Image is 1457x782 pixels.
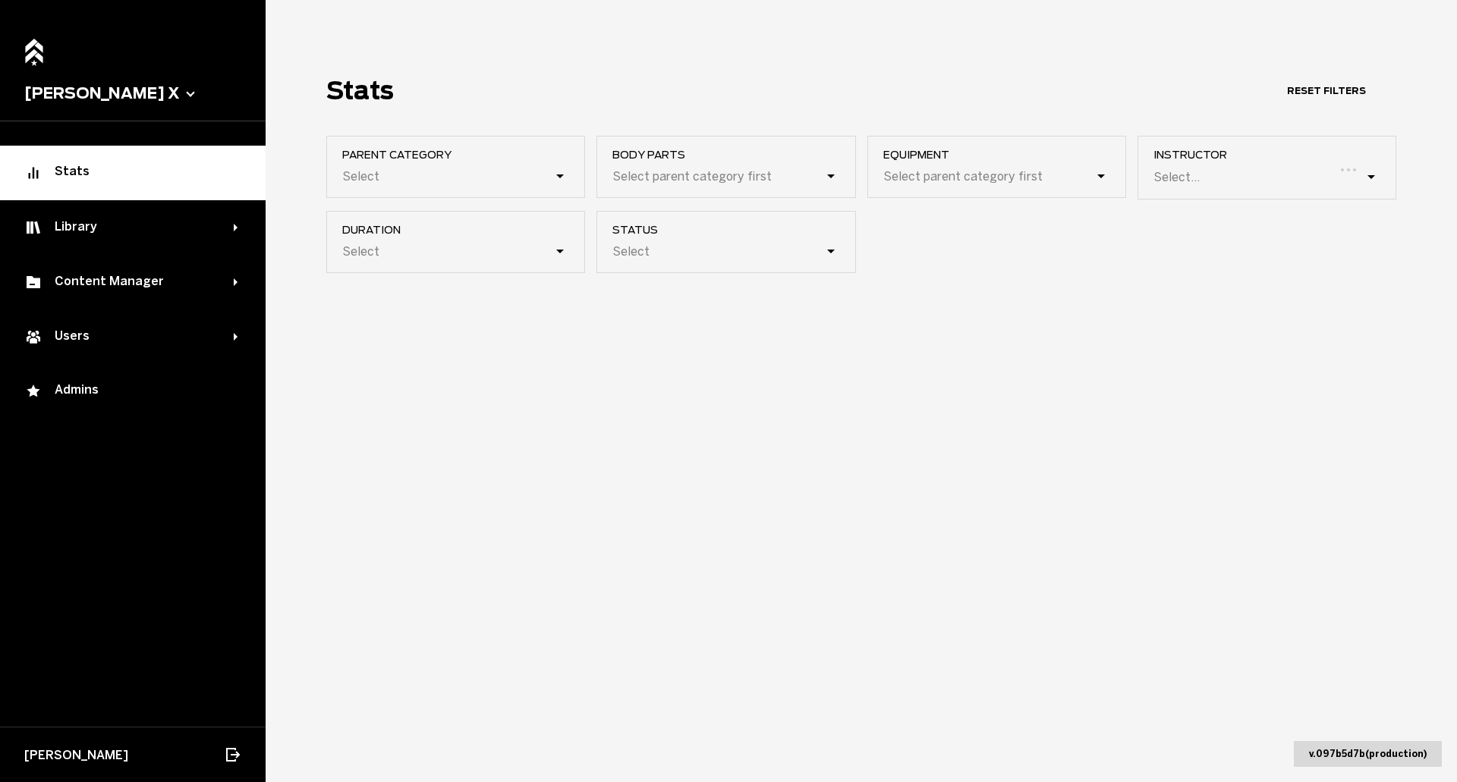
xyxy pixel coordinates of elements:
[342,224,584,236] span: duration
[612,224,854,236] span: Status
[24,748,128,762] span: [PERSON_NAME]
[1153,170,1200,184] div: Select...
[223,738,241,771] button: Log out
[342,169,379,184] div: Select
[326,76,394,105] h1: Stats
[612,244,650,259] div: Select
[20,30,48,63] a: Home
[1294,741,1442,767] div: v. 097b5d7b ( production )
[342,244,379,259] div: Select
[24,382,241,400] div: Admins
[24,273,234,291] div: Content Manager
[612,149,854,161] span: Body parts
[342,149,584,161] span: Parent Category
[24,218,234,237] div: Library
[24,84,241,102] button: [PERSON_NAME] X
[1257,77,1396,104] button: Reset Filters
[24,328,234,346] div: Users
[883,149,1125,161] span: Equipment
[24,164,241,182] div: Stats
[1153,149,1396,161] span: instructor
